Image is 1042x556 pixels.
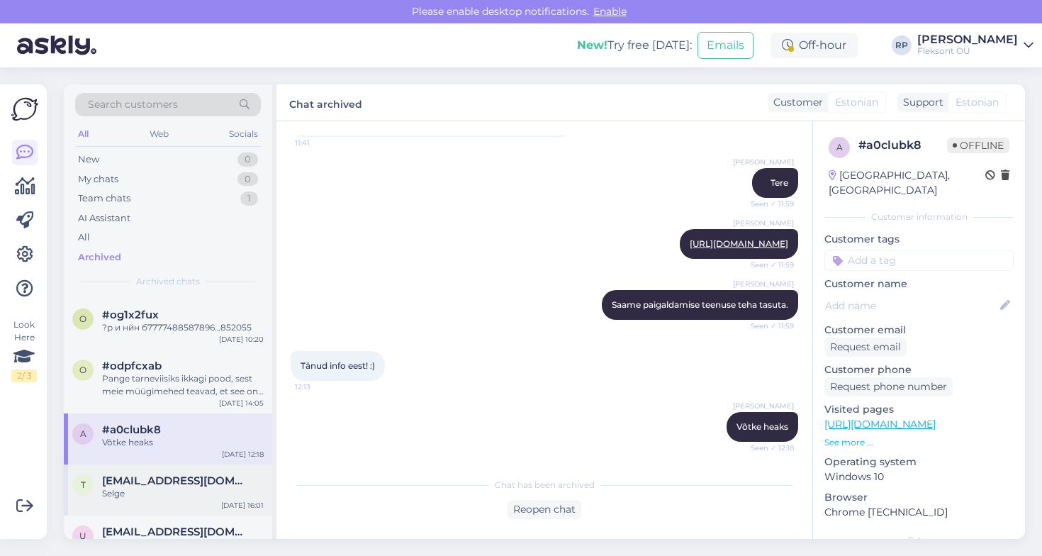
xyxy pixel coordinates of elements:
[102,526,250,538] span: uno.kirsimagi@gmail.com
[147,125,172,143] div: Web
[824,277,1014,291] p: Customer name
[221,500,264,511] div: [DATE] 16:01
[824,490,1014,505] p: Browser
[577,37,692,54] div: Try free [DATE]:
[698,32,754,59] button: Emails
[589,5,631,18] span: Enable
[771,33,858,58] div: Off-hour
[78,191,130,206] div: Team chats
[947,138,1009,153] span: Offline
[88,97,178,112] span: Search customers
[136,275,200,288] span: Archived chats
[897,95,943,110] div: Support
[824,505,1014,520] p: Chrome [TECHNICAL_ID]
[741,260,794,270] span: Seen ✓ 11:59
[102,308,159,321] span: #og1x2fux
[81,479,86,490] span: t
[824,250,1014,271] input: Add a tag
[295,138,348,148] span: 11:41
[495,479,595,491] span: Chat has been archived
[295,382,348,392] span: 12:13
[825,298,997,313] input: Add name
[289,93,362,112] label: Chat archived
[741,443,794,453] span: Seen ✓ 12:18
[79,530,86,541] span: u
[237,172,258,187] div: 0
[824,211,1014,223] div: Customer information
[836,142,843,152] span: a
[690,238,788,249] a: [URL][DOMAIN_NAME]
[79,313,86,324] span: o
[858,137,947,154] div: # a0clubk8
[917,34,1018,45] div: [PERSON_NAME]
[956,95,999,110] span: Estonian
[824,232,1014,247] p: Customer tags
[78,152,99,167] div: New
[771,177,788,188] span: Tere
[741,321,794,331] span: Seen ✓ 11:59
[78,172,118,187] div: My chats
[102,487,264,500] div: Selge
[301,360,375,371] span: Tänud info eest! :)
[237,152,258,167] div: 0
[824,534,1014,547] div: Extra
[226,125,261,143] div: Socials
[219,334,264,345] div: [DATE] 10:20
[11,318,37,382] div: Look Here
[102,474,250,487] span: triin@estravel.ee
[102,436,264,449] div: Võtke heaks
[824,418,936,430] a: [URL][DOMAIN_NAME]
[79,365,86,375] span: o
[102,423,161,436] span: #a0clubk8
[612,299,788,310] span: Saame paigaldamise teenuse teha tasuta.
[102,321,264,334] div: ?р и нйн б7777488587896…852055
[741,199,794,209] span: Seen ✓ 11:59
[917,34,1033,57] a: [PERSON_NAME]Fleksont OÜ
[78,230,90,245] div: All
[733,157,794,167] span: [PERSON_NAME]
[824,455,1014,469] p: Operating system
[11,369,37,382] div: 2 / 3
[824,338,907,357] div: Request email
[829,168,985,198] div: [GEOGRAPHIC_DATA], [GEOGRAPHIC_DATA]
[75,125,91,143] div: All
[835,95,878,110] span: Estonian
[733,401,794,411] span: [PERSON_NAME]
[102,360,162,372] span: #odpfcxab
[824,323,1014,338] p: Customer email
[577,38,607,52] b: New!
[78,250,121,265] div: Archived
[824,377,953,396] div: Request phone number
[78,211,130,226] div: AI Assistant
[80,428,86,439] span: a
[240,191,258,206] div: 1
[219,398,264,408] div: [DATE] 14:05
[733,279,794,289] span: [PERSON_NAME]
[824,402,1014,417] p: Visited pages
[917,45,1018,57] div: Fleksont OÜ
[768,95,823,110] div: Customer
[824,469,1014,484] p: Windows 10
[736,421,788,432] span: Võtke heaks
[824,362,1014,377] p: Customer phone
[102,372,264,398] div: Pange tarneviisiks ikkagi pood, sest meie müügimehed teavad, et see on digitaalne
[892,35,912,55] div: RP
[11,96,38,123] img: Askly Logo
[733,218,794,228] span: [PERSON_NAME]
[824,436,1014,449] p: See more ...
[508,500,581,519] div: Reopen chat
[222,449,264,460] div: [DATE] 12:18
